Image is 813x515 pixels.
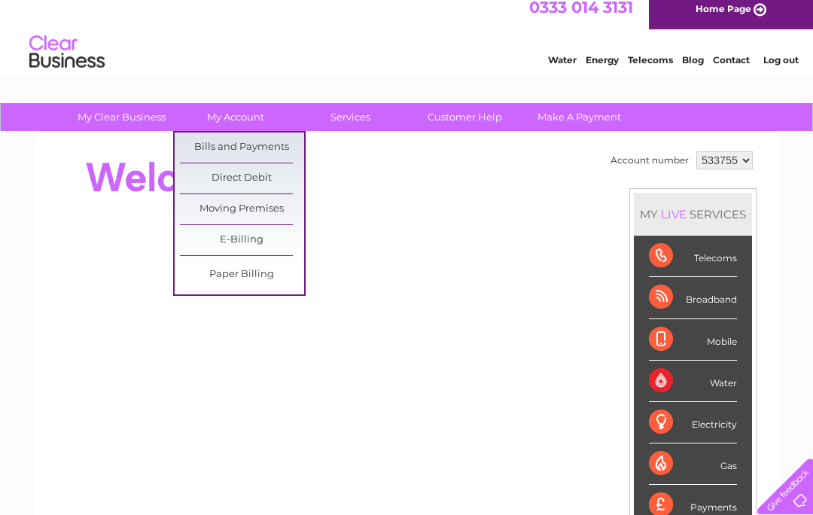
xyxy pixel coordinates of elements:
a: Direct Debit [180,163,304,194]
td: Account number [607,148,693,173]
a: Services [288,103,413,131]
a: Contact [713,64,750,75]
div: LIVE [658,207,690,221]
a: Moving Premises [180,194,304,224]
a: 0333 014 3131 [529,8,633,26]
img: logo.png [29,39,105,85]
div: Electricity [649,402,737,443]
a: My Clear Business [59,103,184,131]
div: MY SERVICES [634,193,752,236]
a: Energy [586,64,619,75]
a: Paper Billing [180,260,304,290]
div: Mobile [649,319,737,361]
a: Telecoms [628,64,673,75]
a: Make A Payment [517,103,641,131]
div: Telecoms [649,236,737,277]
a: E-Billing [180,225,304,255]
a: Log out [763,64,799,75]
div: Broadband [649,277,737,318]
a: Water [548,64,577,75]
div: Water [649,361,737,402]
div: Clear Business is a trading name of Verastar Limited (registered in [GEOGRAPHIC_DATA] No. 3667643... [52,8,763,73]
a: Bills and Payments [180,133,304,163]
a: Customer Help [403,103,527,131]
a: Blog [682,64,704,75]
div: Gas [649,443,737,485]
a: My Account [174,103,298,131]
